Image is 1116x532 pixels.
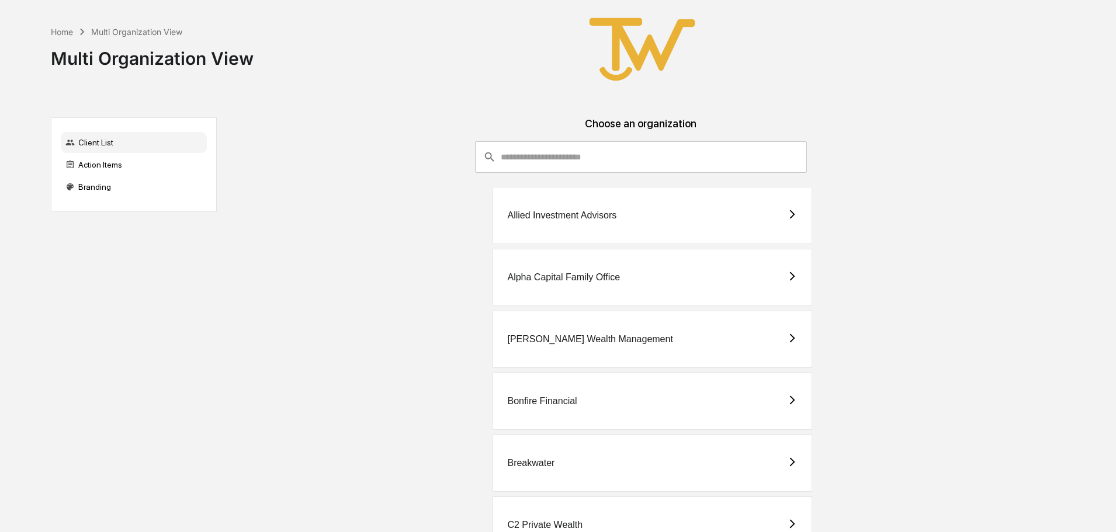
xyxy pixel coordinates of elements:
div: Action Items [61,154,207,175]
div: Allied Investment Advisors [507,210,616,221]
div: consultant-dashboard__filter-organizations-search-bar [475,141,807,173]
img: True West [584,9,701,89]
div: Home [51,27,73,37]
div: Bonfire Financial [507,396,577,406]
div: Branding [61,176,207,197]
div: Multi Organization View [51,39,254,69]
div: Client List [61,132,207,153]
div: [PERSON_NAME] Wealth Management [507,334,673,345]
div: C2 Private Wealth [507,520,583,530]
div: Alpha Capital Family Office [507,272,620,283]
div: Multi Organization View [91,27,182,37]
div: Breakwater [507,458,554,468]
div: Choose an organization [226,117,1055,141]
